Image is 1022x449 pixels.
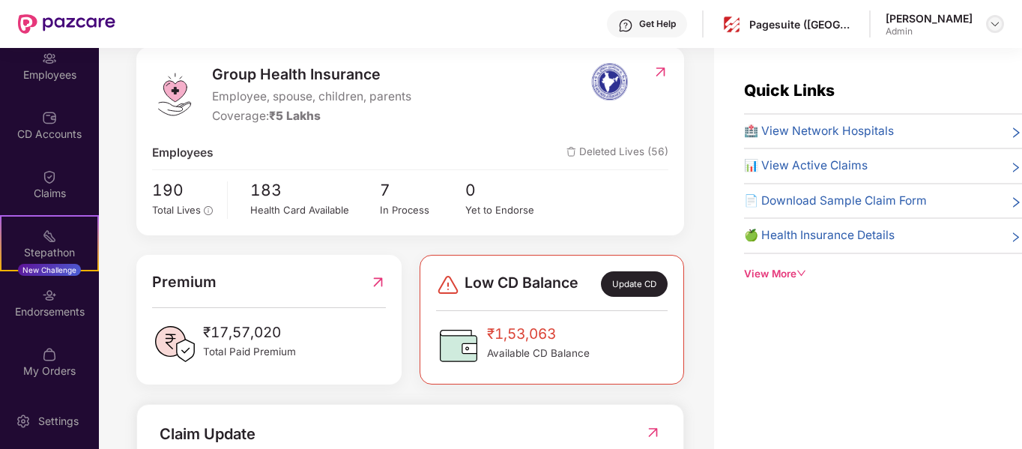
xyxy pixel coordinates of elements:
[1010,195,1022,210] span: right
[639,18,676,30] div: Get Help
[152,271,217,294] span: Premium
[42,229,57,244] img: svg+xml;base64,PHN2ZyB4bWxucz0iaHR0cDovL3d3dy53My5vcmcvMjAwMC9zdmciIHdpZHRoPSIyMSIgaGVpZ2h0PSIyMC...
[250,202,379,218] div: Health Card Available
[152,144,214,162] span: Employees
[653,64,668,79] img: RedirectIcon
[465,178,551,202] span: 0
[749,17,854,31] div: Pagesuite ([GEOGRAPHIC_DATA]) Private Limited
[581,63,638,100] img: insurerIcon
[436,273,460,297] img: svg+xml;base64,PHN2ZyBpZD0iRGFuZ2VyLTMyeDMyIiB4bWxucz0iaHR0cDovL3d3dy53My5vcmcvMjAwMC9zdmciIHdpZH...
[269,109,321,123] span: ₹5 Lakhs
[152,322,197,367] img: PaidPremiumIcon
[744,122,894,140] span: 🏥 View Network Hospitals
[1010,160,1022,175] span: right
[744,81,835,100] span: Quick Links
[465,271,578,297] span: Low CD Balance
[203,344,296,360] span: Total Paid Premium
[886,11,973,25] div: [PERSON_NAME]
[645,425,661,440] img: RedirectIcon
[203,322,296,344] span: ₹17,57,020
[42,169,57,184] img: svg+xml;base64,PHN2ZyBpZD0iQ2xhaW0iIHhtbG5zPSJodHRwOi8vd3d3LnczLm9yZy8yMDAwL3N2ZyIgd2lkdGg9IjIwIi...
[566,144,668,162] span: Deleted Lives (56)
[796,268,807,279] span: down
[204,206,213,215] span: info-circle
[380,202,466,218] div: In Process
[250,178,379,202] span: 183
[152,72,197,117] img: logo
[436,323,481,368] img: CDBalanceIcon
[42,288,57,303] img: svg+xml;base64,PHN2ZyBpZD0iRW5kb3JzZW1lbnRzIiB4bWxucz0iaHR0cDovL3d3dy53My5vcmcvMjAwMC9zdmciIHdpZH...
[566,147,576,157] img: deleteIcon
[744,192,927,210] span: 📄 Download Sample Claim Form
[152,178,217,202] span: 190
[618,18,633,33] img: svg+xml;base64,PHN2ZyBpZD0iSGVscC0zMngzMiIgeG1sbnM9Imh0dHA6Ly93d3cudzMub3JnLzIwMDAvc3ZnIiB3aWR0aD...
[16,414,31,429] img: svg+xml;base64,PHN2ZyBpZD0iU2V0dGluZy0yMHgyMCIgeG1sbnM9Imh0dHA6Ly93d3cudzMub3JnLzIwMDAvc3ZnIiB3aW...
[601,271,668,297] div: Update CD
[721,13,743,35] img: pagesuite-logo-center.png
[160,423,255,446] div: Claim Update
[744,266,1022,282] div: View More
[1010,229,1022,244] span: right
[370,271,386,294] img: RedirectIcon
[487,346,590,361] span: Available CD Balance
[989,18,1001,30] img: svg+xml;base64,PHN2ZyBpZD0iRHJvcGRvd24tMzJ4MzIiIHhtbG5zPSJodHRwOi8vd3d3LnczLm9yZy8yMDAwL3N2ZyIgd2...
[744,226,895,244] span: 🍏 Health Insurance Details
[212,63,411,86] span: Group Health Insurance
[18,14,115,34] img: New Pazcare Logo
[18,264,81,276] div: New Challenge
[42,51,57,66] img: svg+xml;base64,PHN2ZyBpZD0iRW1wbG95ZWVzIiB4bWxucz0iaHR0cDovL3d3dy53My5vcmcvMjAwMC9zdmciIHdpZHRoPS...
[212,107,411,125] div: Coverage:
[886,25,973,37] div: Admin
[1,245,97,260] div: Stepathon
[212,88,411,106] span: Employee, spouse, children, parents
[1010,125,1022,140] span: right
[380,178,466,202] span: 7
[152,204,201,216] span: Total Lives
[34,414,83,429] div: Settings
[42,347,57,362] img: svg+xml;base64,PHN2ZyBpZD0iTXlfT3JkZXJzIiBkYXRhLW5hbWU9Ik15IE9yZGVycyIgeG1sbnM9Imh0dHA6Ly93d3cudz...
[465,202,551,218] div: Yet to Endorse
[42,110,57,125] img: svg+xml;base64,PHN2ZyBpZD0iQ0RfQWNjb3VudHMiIGRhdGEtbmFtZT0iQ0QgQWNjb3VudHMiIHhtbG5zPSJodHRwOi8vd3...
[744,157,868,175] span: 📊 View Active Claims
[487,323,590,346] span: ₹1,53,063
